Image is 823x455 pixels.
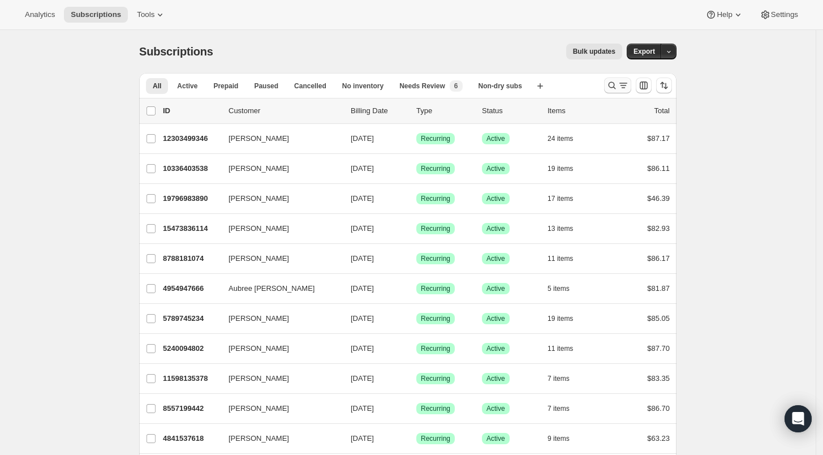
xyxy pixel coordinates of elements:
[229,163,289,174] span: [PERSON_NAME]
[163,343,219,354] p: 5240094802
[163,253,219,264] p: 8788181074
[229,133,289,144] span: [PERSON_NAME]
[486,284,505,293] span: Active
[531,78,549,94] button: Create new view
[604,78,631,93] button: Search and filter results
[654,105,670,117] p: Total
[421,194,450,203] span: Recurring
[163,373,219,384] p: 11598135378
[548,105,604,117] div: Items
[771,10,798,19] span: Settings
[486,314,505,323] span: Active
[421,434,450,443] span: Recurring
[163,223,219,234] p: 15473836114
[486,434,505,443] span: Active
[785,405,812,432] div: Open Intercom Messenger
[213,81,238,91] span: Prepaid
[351,374,374,383] span: [DATE]
[647,194,670,203] span: $46.39
[416,105,473,117] div: Type
[229,283,314,294] span: Aubree [PERSON_NAME]
[163,131,670,147] div: 12303499346[PERSON_NAME][DATE]SuccessRecurringSuccessActive24 items$87.17
[486,404,505,413] span: Active
[163,161,670,177] div: 10336403538[PERSON_NAME][DATE]SuccessRecurringSuccessActive19 items$86.11
[647,314,670,323] span: $85.05
[222,280,335,298] button: Aubree [PERSON_NAME]
[351,164,374,173] span: [DATE]
[656,78,672,93] button: Sort the results
[421,254,450,263] span: Recurring
[627,44,662,59] button: Export
[222,220,335,238] button: [PERSON_NAME]
[753,7,805,23] button: Settings
[421,134,450,143] span: Recurring
[548,401,582,417] button: 7 items
[647,254,670,263] span: $86.17
[163,371,670,387] div: 11598135378[PERSON_NAME][DATE]SuccessRecurringSuccessActive7 items$83.35
[548,344,573,353] span: 11 items
[647,224,670,233] span: $82.93
[548,161,585,177] button: 19 items
[486,344,505,353] span: Active
[479,81,522,91] span: Non-dry subs
[130,7,173,23] button: Tools
[177,81,197,91] span: Active
[486,194,505,203] span: Active
[222,400,335,418] button: [PERSON_NAME]
[548,314,573,323] span: 19 items
[163,283,219,294] p: 4954947666
[222,310,335,328] button: [PERSON_NAME]
[163,193,219,204] p: 19796983890
[548,194,573,203] span: 17 items
[222,160,335,178] button: [PERSON_NAME]
[351,434,374,443] span: [DATE]
[163,251,670,267] div: 8788181074[PERSON_NAME][DATE]SuccessRecurringSuccessActive11 items$86.17
[548,341,585,357] button: 11 items
[548,434,570,443] span: 9 items
[229,403,289,414] span: [PERSON_NAME]
[548,284,570,293] span: 5 items
[486,374,505,383] span: Active
[548,131,585,147] button: 24 items
[18,7,62,23] button: Analytics
[647,134,670,143] span: $87.17
[137,10,154,19] span: Tools
[229,253,289,264] span: [PERSON_NAME]
[548,164,573,173] span: 19 items
[229,433,289,444] span: [PERSON_NAME]
[163,105,670,117] div: IDCustomerBilling DateTypeStatusItemsTotal
[548,431,582,447] button: 9 items
[222,190,335,208] button: [PERSON_NAME]
[548,251,585,267] button: 11 items
[163,105,219,117] p: ID
[548,191,585,207] button: 17 items
[351,134,374,143] span: [DATE]
[351,194,374,203] span: [DATE]
[421,224,450,233] span: Recurring
[229,343,289,354] span: [PERSON_NAME]
[163,133,219,144] p: 12303499346
[163,311,670,327] div: 5789745234[PERSON_NAME][DATE]SuccessRecurringSuccessActive19 items$85.05
[351,314,374,323] span: [DATE]
[486,224,505,233] span: Active
[229,373,289,384] span: [PERSON_NAME]
[163,433,219,444] p: 4841537618
[163,221,670,237] div: 15473836114[PERSON_NAME][DATE]SuccessRecurringSuccessActive13 items$82.93
[163,163,219,174] p: 10336403538
[229,193,289,204] span: [PERSON_NAME]
[294,81,326,91] span: Cancelled
[139,45,213,58] span: Subscriptions
[342,81,384,91] span: No inventory
[222,370,335,388] button: [PERSON_NAME]
[548,221,585,237] button: 13 items
[636,78,652,93] button: Customize table column order and visibility
[254,81,278,91] span: Paused
[163,401,670,417] div: 8557199442[PERSON_NAME][DATE]SuccessRecurringSuccessActive7 items$86.70
[486,134,505,143] span: Active
[153,81,161,91] span: All
[548,254,573,263] span: 11 items
[64,7,128,23] button: Subscriptions
[399,81,445,91] span: Needs Review
[71,10,121,19] span: Subscriptions
[647,434,670,443] span: $63.23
